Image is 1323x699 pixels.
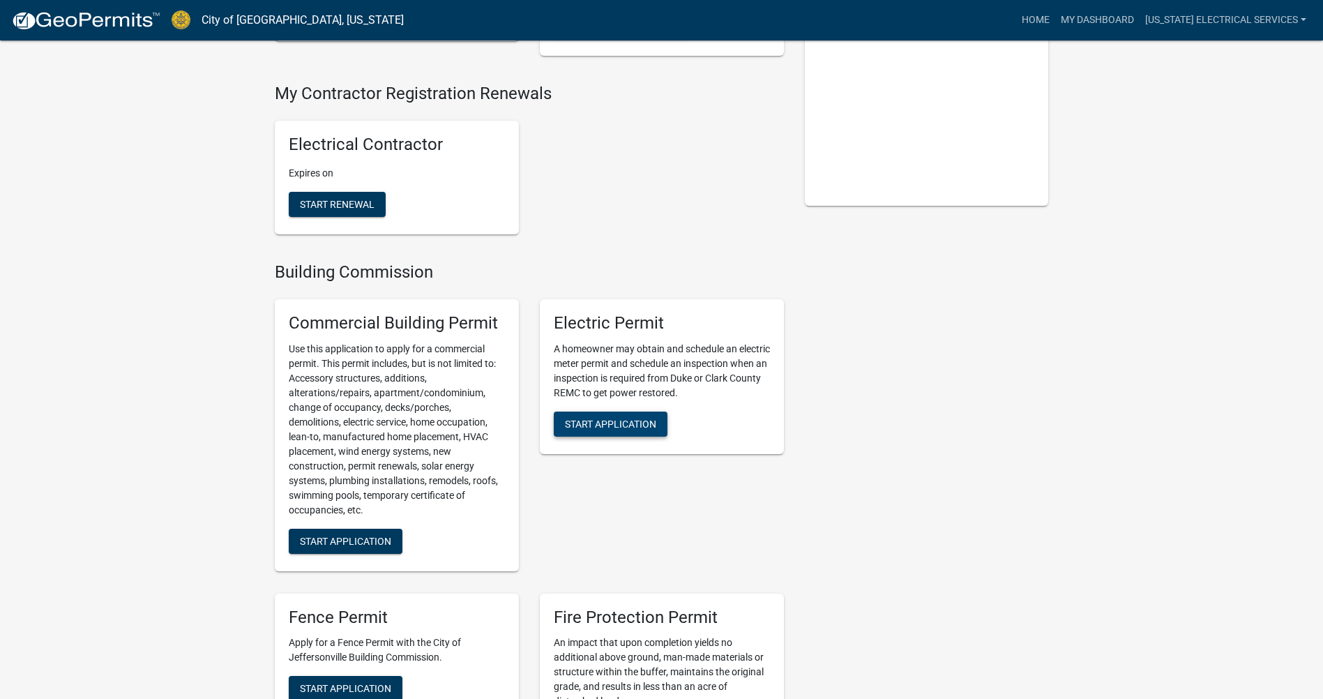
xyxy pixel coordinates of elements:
button: Start Application [554,412,667,437]
h5: Electric Permit [554,313,770,333]
p: A homeowner may obtain and schedule an electric meter permit and schedule an inspection when an i... [554,342,770,400]
button: Start Application [289,529,402,554]
button: Start Renewal [289,192,386,217]
span: Start Renewal [300,199,375,210]
h4: My Contractor Registration Renewals [275,84,784,104]
h4: Building Commission [275,262,784,283]
img: City of Jeffersonville, Indiana [172,10,190,29]
h5: Fence Permit [289,608,505,628]
span: Start Application [300,683,391,694]
span: Start Application [565,418,656,429]
h5: Electrical Contractor [289,135,505,155]
a: My Dashboard [1055,7,1140,33]
a: Home [1016,7,1055,33]
a: City of [GEOGRAPHIC_DATA], [US_STATE] [202,8,404,32]
a: [US_STATE] Electrical Services [1140,7,1312,33]
span: Start Application [300,535,391,546]
p: Use this application to apply for a commercial permit. This permit includes, but is not limited t... [289,342,505,518]
p: Expires on [289,166,505,181]
h5: Commercial Building Permit [289,313,505,333]
p: Apply for a Fence Permit with the City of Jeffersonville Building Commission. [289,636,505,665]
wm-registration-list-section: My Contractor Registration Renewals [275,84,784,246]
h5: Fire Protection Permit [554,608,770,628]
